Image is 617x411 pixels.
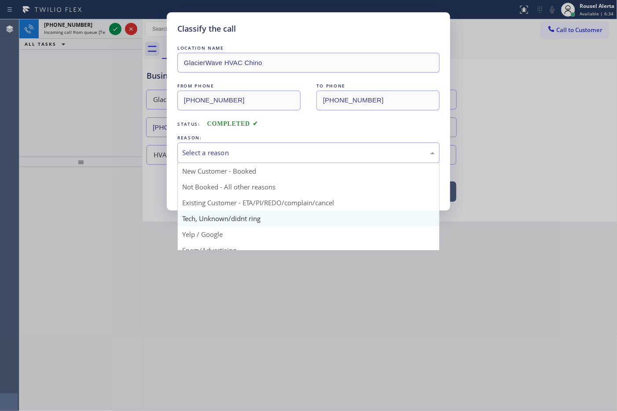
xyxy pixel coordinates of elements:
div: Tech, Unknown/didnt ring [178,211,439,226]
span: COMPLETED [207,120,258,127]
div: Existing Customer - ETA/PI/REDO/complain/cancel [178,195,439,211]
div: Not Booked - All other reasons [178,179,439,195]
div: TO PHONE [316,81,440,91]
input: To phone [316,91,440,110]
div: REASON: [177,133,440,142]
div: LOCATION NAME [177,44,440,53]
input: From phone [177,91,301,110]
h5: Classify the call [177,23,236,35]
span: Status: [177,121,200,127]
div: Yelp / Google [178,226,439,242]
div: Spam/Advertising [178,242,439,258]
div: New Customer - Booked [178,163,439,179]
div: FROM PHONE [177,81,301,91]
div: Select a reason [182,148,435,158]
